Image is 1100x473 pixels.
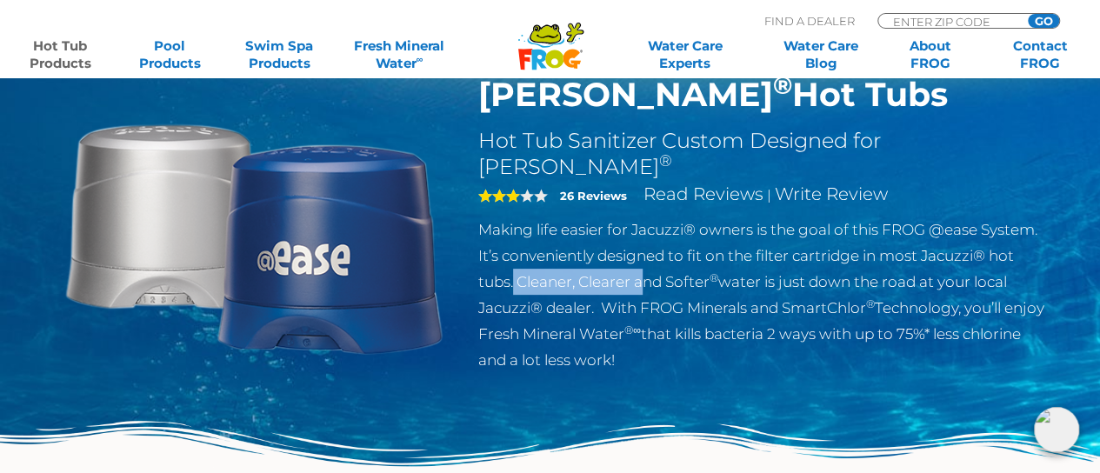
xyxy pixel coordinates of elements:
[775,183,888,204] a: Write Review
[1034,407,1079,452] img: openIcon
[560,189,627,203] strong: 26 Reviews
[643,183,763,204] a: Read Reviews
[773,70,792,100] sup: ®
[616,37,754,72] a: Water CareExperts
[237,37,322,72] a: Swim SpaProducts
[55,35,453,433] img: Sundance-cartridges-2.png
[346,37,453,72] a: Fresh MineralWater∞
[478,217,1046,373] p: Making life easier for Jacuzzi® owners is the goal of this FROG @ease System. It’s conveniently d...
[1028,14,1059,28] input: GO
[764,13,855,29] p: Find A Dealer
[17,37,103,72] a: Hot TubProducts
[659,151,672,170] sup: ®
[127,37,212,72] a: PoolProducts
[478,189,520,203] span: 3
[888,37,973,72] a: AboutFROG
[866,297,875,310] sup: ®
[767,187,771,203] span: |
[891,14,1009,29] input: Zip Code Form
[997,37,1083,72] a: ContactFROG
[710,271,718,284] sup: ®
[478,128,1046,180] h2: Hot Tub Sanitizer Custom Designed for [PERSON_NAME]
[417,53,423,65] sup: ∞
[778,37,863,72] a: Water CareBlog
[624,323,641,336] sup: ®∞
